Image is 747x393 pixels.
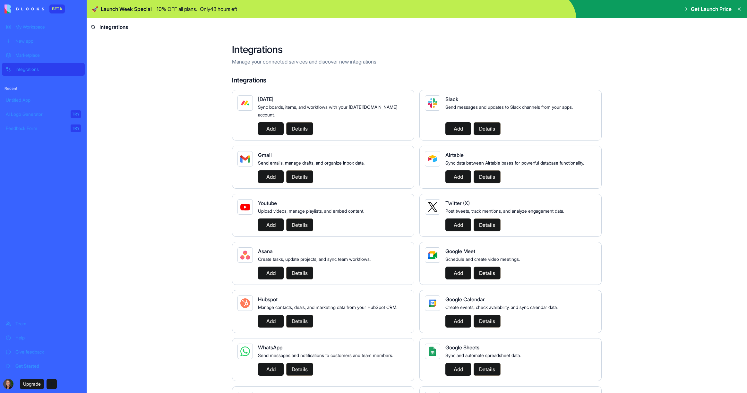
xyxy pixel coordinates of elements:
span: Slack [445,96,458,102]
span: Send messages and updates to Slack channels from your apps. [445,104,573,110]
div: TRY [71,110,81,118]
span: Twitter (X) [445,200,470,206]
button: Details [474,122,501,135]
a: New app [2,35,85,47]
h4: Integrations [232,76,602,85]
span: Get Launch Price [691,5,732,13]
button: Details [474,218,501,231]
button: Add [445,267,471,279]
span: Create events, check availability, and sync calendar data. [445,304,558,310]
button: Details [286,267,313,279]
button: Details [286,315,313,328]
p: Only 48 hours left [200,5,237,13]
button: Add [258,315,284,328]
a: Team [2,317,85,330]
div: Marketplace [15,52,81,58]
span: Create tasks, update projects, and sync team workflows. [258,256,371,262]
span: Sync data between Airtable bases for powerful database functionality. [445,160,584,166]
button: Add [258,218,284,231]
span: Google Sheets [445,344,479,351]
span: Send messages and notifications to customers and team members. [258,353,393,358]
a: BETA [4,4,65,13]
div: Give feedback [15,349,81,355]
button: Add [445,170,471,183]
button: Details [474,363,501,376]
p: Manage your connected services and discover new integrations [232,58,602,65]
span: Recent [2,86,85,91]
span: Post tweets, track mentions, and analyze engagement data. [445,208,564,214]
a: Upgrade [20,380,44,387]
div: Team [15,320,81,327]
div: Integrations [15,66,81,73]
button: Add [445,122,471,135]
div: Get Started [15,363,81,369]
img: ACg8ocINz3uXhxThMS94njGBGtXAQBMZdgsPc_KCzi-_C6yKxkUU3spZ=s96-c [3,379,13,389]
button: Details [474,315,501,328]
a: Give feedback [2,346,85,358]
div: Help [15,335,81,341]
button: Add [258,363,284,376]
button: Add [445,315,471,328]
span: Hubspot [258,296,278,303]
a: Untitled App [2,94,85,107]
div: My Workspace [15,24,81,30]
span: Send emails, manage drafts, and organize inbox data. [258,160,365,166]
div: Feedback Form [6,125,66,132]
button: Upgrade [20,379,44,389]
a: AI Logo GeneratorTRY [2,108,85,121]
span: Manage contacts, deals, and marketing data from your HubSpot CRM. [258,304,397,310]
button: Add [258,170,284,183]
button: Details [474,170,501,183]
div: New app [15,38,81,44]
span: Sync boards, items, and workflows with your [DATE][DOMAIN_NAME] account. [258,104,397,117]
span: Asana [258,248,273,254]
span: Airtable [445,152,464,158]
span: WhatsApp [258,344,282,351]
div: Untitled App [6,97,81,103]
h2: Integrations [232,44,602,55]
span: Google Meet [445,248,475,254]
a: My Workspace [2,21,85,33]
span: Upload videos, manage playlists, and embed content. [258,208,364,214]
button: Add [258,267,284,279]
span: Gmail [258,152,272,158]
button: Details [286,170,313,183]
button: Add [445,363,471,376]
a: Feedback FormTRY [2,122,85,135]
a: Help [2,331,85,344]
span: Youtube [258,200,277,206]
a: Integrations [2,63,85,76]
button: Add [445,218,471,231]
button: Details [286,122,313,135]
span: [DATE] [258,96,273,102]
button: Details [286,218,313,231]
a: Get Started [2,360,85,372]
div: BETA [49,4,65,13]
button: Details [286,363,313,376]
span: Launch Week Special [101,5,152,13]
span: Google Calendar [445,296,485,303]
span: 🚀 [92,5,98,13]
a: Marketplace [2,49,85,62]
span: Schedule and create video meetings. [445,256,520,262]
p: - 10 % OFF all plans. [154,5,197,13]
div: TRY [71,124,81,132]
span: Sync and automate spreadsheet data. [445,353,521,358]
button: Details [474,267,501,279]
span: Integrations [99,23,128,31]
img: logo [4,4,44,13]
div: AI Logo Generator [6,111,66,117]
button: Add [258,122,284,135]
